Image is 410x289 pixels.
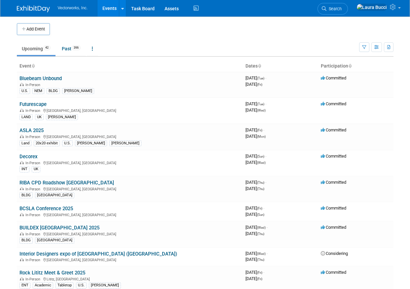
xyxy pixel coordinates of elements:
span: (Wed) [257,252,266,256]
a: Bluebeam Unbound [19,75,62,81]
div: U.S. [62,140,73,146]
span: (Wed) [257,109,266,112]
div: LAND [19,114,33,120]
span: In-Person [25,232,42,236]
th: Participation [318,61,393,72]
span: - [263,127,264,132]
span: - [265,180,266,185]
img: In-Person Event [20,232,24,235]
div: U.S. [76,282,87,288]
button: Add Event [17,23,50,35]
div: [GEOGRAPHIC_DATA], [GEOGRAPHIC_DATA] [19,108,240,113]
img: In-Person Event [20,83,24,86]
span: [DATE] [245,108,266,113]
a: Futurescape [19,101,47,107]
div: Lititz, [GEOGRAPHIC_DATA] [19,276,240,281]
span: (Thu) [257,181,264,184]
div: BLDG [19,237,33,243]
span: - [263,270,264,275]
img: ExhibitDay [17,6,50,12]
span: [DATE] [245,186,264,191]
a: Search [317,3,348,15]
a: Sort by Participation Type [348,63,352,69]
img: In-Person Event [20,187,24,190]
span: [DATE] [245,75,266,80]
span: (Fri) [257,277,262,281]
span: In-Person [25,258,42,262]
img: In-Person Event [20,258,24,261]
div: [GEOGRAPHIC_DATA], [GEOGRAPHIC_DATA] [19,160,240,165]
div: ENT [19,282,30,288]
span: Committed [321,127,346,132]
span: Committed [321,101,346,106]
div: UK [32,166,40,172]
span: In-Person [25,277,42,281]
span: In-Person [25,109,42,113]
a: Rock Lititz Meet & Greet 2025 [19,270,85,276]
span: [DATE] [245,276,262,281]
div: [GEOGRAPHIC_DATA], [GEOGRAPHIC_DATA] [19,231,240,236]
span: [DATE] [245,225,268,230]
span: [DATE] [245,270,264,275]
span: 396 [72,45,81,50]
div: [GEOGRAPHIC_DATA], [GEOGRAPHIC_DATA] [19,186,240,191]
span: [DATE] [245,206,264,211]
img: In-Person Event [20,161,24,164]
span: [DATE] [245,180,266,185]
a: Past396 [57,42,86,55]
span: (Tue) [257,76,264,80]
span: [DATE] [245,82,262,87]
a: Interior Designers expo of [GEOGRAPHIC_DATA] ([GEOGRAPHIC_DATA]) [19,251,177,257]
div: U.S. [19,88,30,94]
span: [DATE] [245,101,266,106]
span: - [263,206,264,211]
span: - [267,251,268,256]
span: In-Person [25,161,42,165]
img: In-Person Event [20,277,24,280]
div: [GEOGRAPHIC_DATA], [GEOGRAPHIC_DATA] [19,257,240,262]
span: 42 [43,45,51,50]
img: Laura Bucci [356,4,387,11]
span: Committed [321,225,346,230]
span: In-Person [25,83,42,87]
div: [PERSON_NAME] [89,282,121,288]
a: RIBA CPD Roadshow [GEOGRAPHIC_DATA] [19,180,114,186]
div: [GEOGRAPHIC_DATA], [GEOGRAPHIC_DATA] [19,134,240,139]
span: Search [326,6,342,11]
a: ASLA 2025 [19,127,44,133]
span: Committed [321,270,346,275]
div: [GEOGRAPHIC_DATA] [35,192,74,198]
span: (Sun) [257,213,264,217]
span: (Wed) [257,226,266,229]
div: [GEOGRAPHIC_DATA] [35,237,74,243]
span: (Tue) [257,102,264,106]
span: - [265,101,266,106]
th: Dates [243,61,318,72]
span: [DATE] [245,251,268,256]
span: Committed [321,75,346,80]
span: [DATE] [245,134,266,139]
span: [DATE] [245,127,264,132]
span: - [267,225,268,230]
a: Upcoming42 [17,42,56,55]
span: - [265,154,266,159]
span: - [265,75,266,80]
span: (Sun) [257,155,264,158]
span: In-Person [25,187,42,191]
span: (Fri) [257,128,262,132]
span: [DATE] [245,257,264,262]
span: Committed [321,154,346,159]
span: Committed [321,206,346,211]
div: Academic [33,282,53,288]
div: NEM [32,88,44,94]
span: (Thu) [257,232,264,236]
a: BCSLA Conference 2025 [19,206,73,212]
span: (Thu) [257,258,264,262]
th: Event [17,61,243,72]
div: [GEOGRAPHIC_DATA], [GEOGRAPHIC_DATA] [19,212,240,217]
div: Land [19,140,31,146]
div: [PERSON_NAME] [75,140,107,146]
span: [DATE] [245,231,264,236]
span: In-Person [25,213,42,217]
div: Tabletop [56,282,74,288]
